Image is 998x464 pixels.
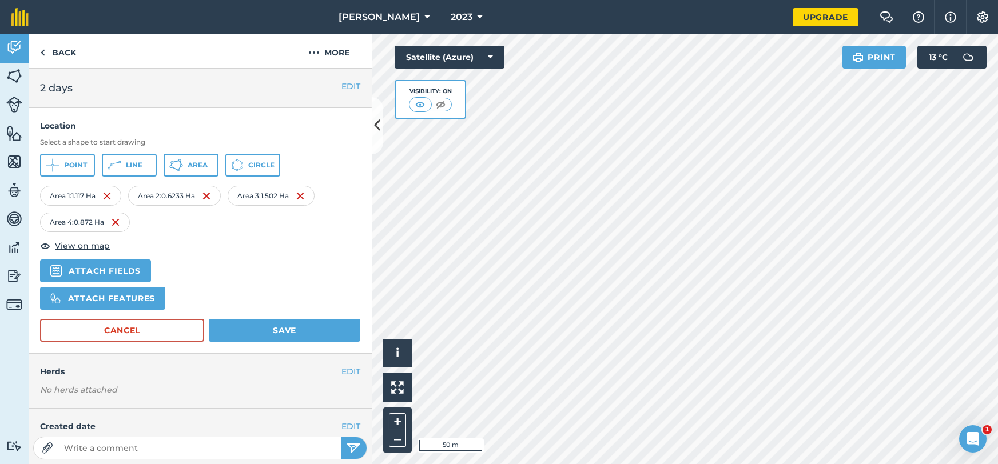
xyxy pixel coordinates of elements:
[40,365,372,378] h4: Herds
[29,409,372,463] div: [DATE] 11:28 by [PERSON_NAME]
[6,67,22,85] img: svg+xml;base64,PHN2ZyB4bWxucz0iaHR0cDovL3d3dy53My5vcmcvMjAwMC9zdmciIHdpZHRoPSI1NiIgaGVpZ2h0PSI2MC...
[102,189,112,203] img: svg+xml;base64,PHN2ZyB4bWxucz0iaHR0cDovL3d3dy53My5vcmcvMjAwMC9zdmciIHdpZHRoPSIxNiIgaGVpZ2h0PSIyNC...
[853,50,864,64] img: svg+xml;base64,PHN2ZyB4bWxucz0iaHR0cDovL3d3dy53My5vcmcvMjAwMC9zdmciIHdpZHRoPSIxOSIgaGVpZ2h0PSIyNC...
[11,8,29,26] img: fieldmargin Logo
[296,189,305,203] img: svg+xml;base64,PHN2ZyB4bWxucz0iaHR0cDovL3d3dy53My5vcmcvMjAwMC9zdmciIHdpZHRoPSIxNiIgaGVpZ2h0PSIyNC...
[6,267,22,285] img: svg+xml;base64,PD94bWwgdmVyc2lvbj0iMS4wIiBlbmNvZGluZz0idXRmLTgiPz4KPCEtLSBHZW5lcmF0b3I6IEFkb2JlIE...
[6,239,22,256] img: svg+xml;base64,PD94bWwgdmVyc2lvbj0iMS4wIiBlbmNvZGluZz0idXRmLTgiPz4KPCEtLSBHZW5lcmF0b3I6IEFkb2JlIE...
[55,239,110,252] span: View on map
[983,425,992,434] span: 1
[102,154,157,177] button: Line
[976,11,989,23] img: A cog icon
[945,10,956,24] img: svg+xml;base64,PHN2ZyB4bWxucz0iaHR0cDovL3d3dy53My5vcmcvMjAwMC9zdmciIHdpZHRoPSIxNyIgaGVpZ2h0PSIxNy...
[957,46,980,69] img: svg+xml;base64,PD94bWwgdmVyc2lvbj0iMS4wIiBlbmNvZGluZz0idXRmLTgiPz4KPCEtLSBHZW5lcmF0b3I6IEFkb2JlIE...
[341,420,360,433] button: EDIT
[29,34,88,68] a: Back
[225,154,280,177] button: Circle
[308,46,320,59] img: svg+xml;base64,PHN2ZyB4bWxucz0iaHR0cDovL3d3dy53My5vcmcvMjAwMC9zdmciIHdpZHRoPSIyMCIgaGVpZ2h0PSIyNC...
[409,87,452,96] div: Visibility: On
[6,210,22,227] img: svg+xml;base64,PD94bWwgdmVyc2lvbj0iMS4wIiBlbmNvZGluZz0idXRmLTgiPz4KPCEtLSBHZW5lcmF0b3I6IEFkb2JlIE...
[842,46,906,69] button: Print
[126,161,142,170] span: Line
[413,99,427,110] img: svg+xml;base64,PHN2ZyB4bWxucz0iaHR0cDovL3d3dy53My5vcmcvMjAwMC9zdmciIHdpZHRoPSI1MCIgaGVpZ2h0PSI0MC...
[40,239,110,253] button: View on map
[40,213,130,232] div: Area 4 : 0.872 Ha
[40,259,151,282] button: Attach fields
[383,339,412,367] button: i
[40,138,360,147] h3: Select a shape to start drawing
[880,11,893,23] img: Two speech bubbles overlapping with the left bubble in the forefront
[40,239,50,253] img: svg+xml;base64,PHN2ZyB4bWxucz0iaHR0cDovL3d3dy53My5vcmcvMjAwMC9zdmciIHdpZHRoPSIxOCIgaGVpZ2h0PSIyNC...
[6,153,22,170] img: svg+xml;base64,PHN2ZyB4bWxucz0iaHR0cDovL3d3dy53My5vcmcvMjAwMC9zdmciIHdpZHRoPSI1NiIgaGVpZ2h0PSI2MC...
[912,11,925,23] img: A question mark icon
[228,186,315,205] div: Area 3 : 1.502 Ha
[188,161,208,170] span: Area
[389,430,406,447] button: –
[164,154,218,177] button: Area
[793,8,858,26] a: Upgrade
[347,441,361,455] img: svg+xml;base64,PHN2ZyB4bWxucz0iaHR0cDovL3d3dy53My5vcmcvMjAwMC9zdmciIHdpZHRoPSIyNSIgaGVpZ2h0PSIyNC...
[40,46,45,59] img: svg+xml;base64,PHN2ZyB4bWxucz0iaHR0cDovL3d3dy53My5vcmcvMjAwMC9zdmciIHdpZHRoPSI5IiBoZWlnaHQ9IjI0Ii...
[128,186,221,205] div: Area 2 : 0.6233 Ha
[42,442,53,454] img: Paperclip icon
[929,46,948,69] span: 13 ° C
[6,97,22,113] img: svg+xml;base64,PD94bWwgdmVyc2lvbj0iMS4wIiBlbmNvZGluZz0idXRmLTgiPz4KPCEtLSBHZW5lcmF0b3I6IEFkb2JlIE...
[40,383,372,396] em: No herds attached
[40,319,204,342] button: Cancel
[111,215,120,229] img: svg+xml;base64,PHN2ZyB4bWxucz0iaHR0cDovL3d3dy53My5vcmcvMjAwMC9zdmciIHdpZHRoPSIxNiIgaGVpZ2h0PSIyNC...
[341,365,360,378] button: EDIT
[209,319,360,342] button: Save
[248,161,275,170] span: Circle
[50,265,62,277] img: svg+xml,%3c
[341,80,360,93] button: EDIT
[6,125,22,142] img: svg+xml;base64,PHN2ZyB4bWxucz0iaHR0cDovL3d3dy53My5vcmcvMjAwMC9zdmciIHdpZHRoPSI1NiIgaGVpZ2h0PSI2MC...
[40,80,360,96] h2: 2 days
[6,182,22,199] img: svg+xml;base64,PD94bWwgdmVyc2lvbj0iMS4wIiBlbmNvZGluZz0idXRmLTgiPz4KPCEtLSBHZW5lcmF0b3I6IEFkb2JlIE...
[40,287,165,310] button: Attach features
[286,34,372,68] button: More
[339,10,420,24] span: [PERSON_NAME]
[202,189,211,203] img: svg+xml;base64,PHN2ZyB4bWxucz0iaHR0cDovL3d3dy53My5vcmcvMjAwMC9zdmciIHdpZHRoPSIxNiIgaGVpZ2h0PSIyNC...
[6,39,22,56] img: svg+xml;base64,PD94bWwgdmVyc2lvbj0iMS4wIiBlbmNvZGluZz0idXRmLTgiPz4KPCEtLSBHZW5lcmF0b3I6IEFkb2JlIE...
[40,154,95,177] button: Point
[59,440,341,456] input: Write a comment
[389,413,406,430] button: +
[6,297,22,313] img: svg+xml;base64,PD94bWwgdmVyc2lvbj0iMS4wIiBlbmNvZGluZz0idXRmLTgiPz4KPCEtLSBHZW5lcmF0b3I6IEFkb2JlIE...
[6,441,22,451] img: svg+xml;base64,PD94bWwgdmVyc2lvbj0iMS4wIiBlbmNvZGluZz0idXRmLTgiPz4KPCEtLSBHZW5lcmF0b3I6IEFkb2JlIE...
[40,186,121,205] div: Area 1 : 1.117 Ha
[391,381,404,394] img: Four arrows, one pointing top left, one top right, one bottom right and the last bottom left
[40,420,360,433] h4: Created date
[396,346,399,360] span: i
[959,425,987,453] iframe: Intercom live chat
[917,46,987,69] button: 13 °C
[40,119,360,132] h4: Location
[451,10,472,24] span: 2023
[395,46,504,69] button: Satellite (Azure)
[50,293,61,304] img: svg%3e
[434,99,448,110] img: svg+xml;base64,PHN2ZyB4bWxucz0iaHR0cDovL3d3dy53My5vcmcvMjAwMC9zdmciIHdpZHRoPSI1MCIgaGVpZ2h0PSI0MC...
[64,161,87,170] span: Point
